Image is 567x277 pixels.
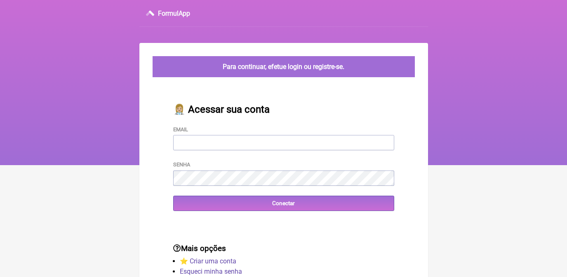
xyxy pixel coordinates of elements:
[173,161,190,168] label: Senha
[173,104,394,115] h2: 👩🏼‍⚕️ Acessar sua conta
[173,126,188,133] label: Email
[180,257,236,265] a: ⭐️ Criar uma conta
[153,56,415,77] div: Para continuar, efetue login ou registre-se.
[180,268,242,275] a: Esqueci minha senha
[173,244,394,253] h3: Mais opções
[158,9,190,17] h3: FormulApp
[173,196,394,211] input: Conectar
